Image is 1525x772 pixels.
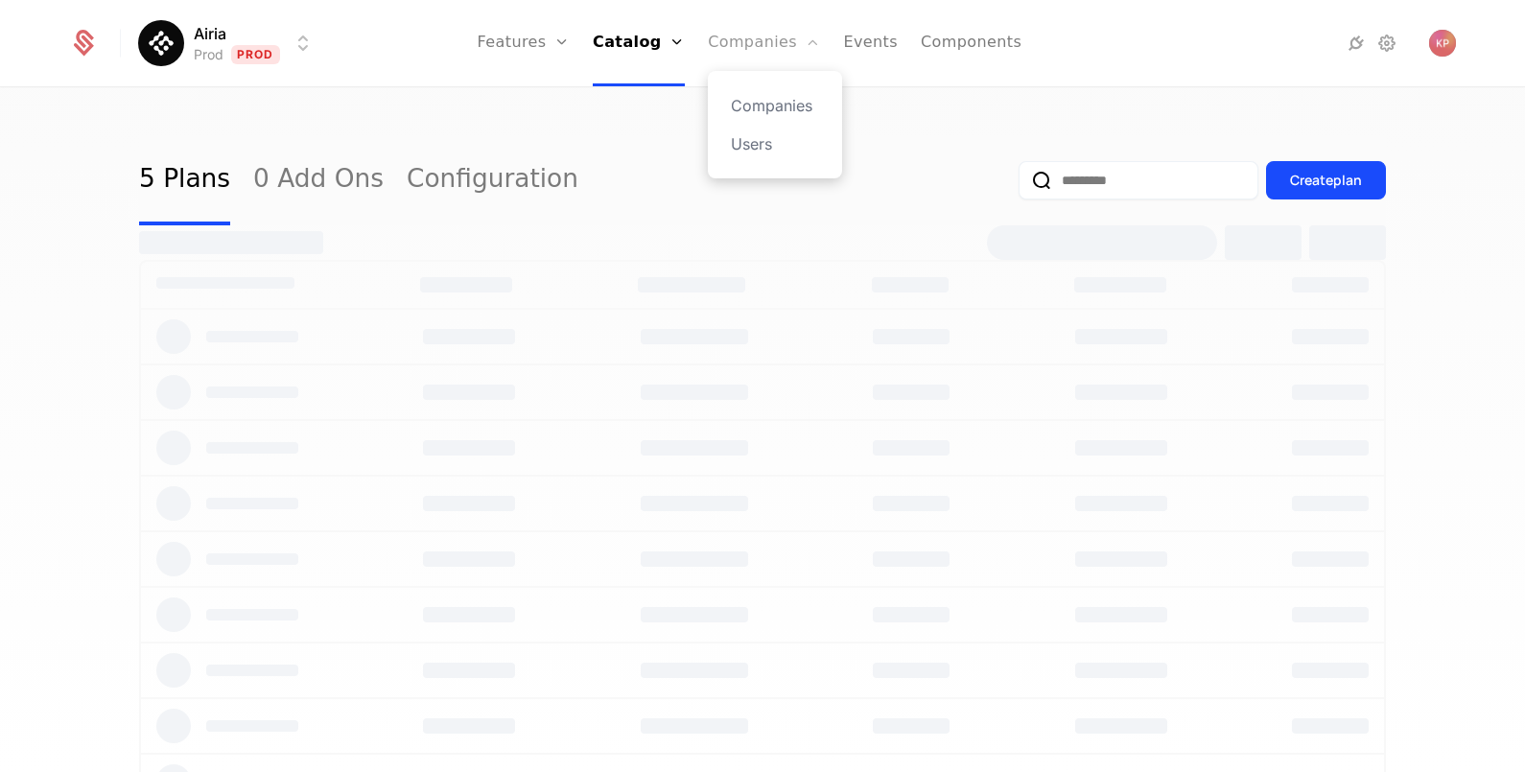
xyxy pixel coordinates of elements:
a: 5 Plans [139,135,230,225]
a: Configuration [407,135,578,225]
button: Select environment [144,22,315,64]
img: Katrina Peek [1429,30,1456,57]
span: Airia [194,22,226,45]
a: 0 Add Ons [253,135,384,225]
a: Companies [731,94,819,117]
a: Settings [1375,32,1398,55]
span: Prod [231,45,280,64]
div: Create plan [1290,171,1362,190]
button: Open user button [1429,30,1456,57]
div: Prod [194,45,223,64]
a: Users [731,132,819,155]
button: Createplan [1266,161,1386,199]
img: Airia [138,20,184,66]
a: Integrations [1345,32,1368,55]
